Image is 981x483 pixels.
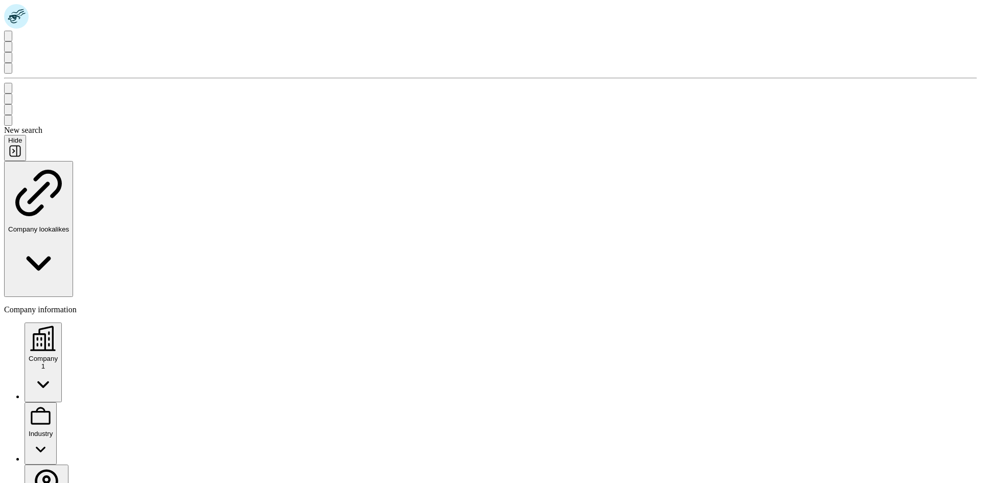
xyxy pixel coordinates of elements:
div: Company [29,355,58,362]
button: Company lookalikes [4,161,73,297]
button: Enrich CSV [4,52,12,63]
button: Feedback [4,115,12,126]
p: Company information [4,305,977,314]
button: Hide [4,135,26,161]
div: New search [4,126,977,135]
div: Industry [29,430,53,438]
div: Company lookalikes [8,225,69,233]
button: Search [4,41,12,52]
button: Quick start [4,31,12,41]
button: Company1 [25,323,62,402]
button: Dashboard [4,104,12,115]
button: My lists [4,63,12,74]
button: Industry [25,402,57,465]
button: Use Surfe on LinkedIn [4,83,12,94]
div: 1 [29,362,58,370]
button: Use Surfe API [4,94,12,104]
